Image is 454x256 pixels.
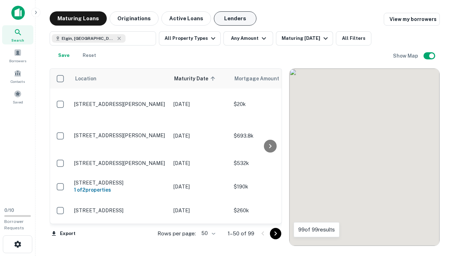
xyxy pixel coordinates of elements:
[74,101,166,107] p: [STREET_ADDRESS][PERSON_NAME]
[173,132,227,140] p: [DATE]
[110,11,159,26] button: Originations
[234,183,305,191] p: $190k
[74,186,166,194] h6: 1 of 2 properties
[228,229,254,238] p: 1–50 of 99
[173,207,227,214] p: [DATE]
[234,207,305,214] p: $260k
[230,69,308,89] th: Mortgage Amount
[223,31,273,46] button: Any Amount
[214,11,256,26] button: Lenders
[298,225,335,234] p: 99 of 99 results
[11,79,25,84] span: Contacts
[161,11,211,26] button: Active Loans
[50,11,107,26] button: Maturing Loans
[234,132,305,140] p: $693.8k
[276,31,333,46] button: Maturing [DATE]
[9,58,26,64] span: Borrowers
[2,87,33,106] a: Saved
[75,74,96,83] span: Location
[336,31,371,46] button: All Filters
[289,69,439,246] div: 0 0
[74,160,166,166] p: [STREET_ADDRESS][PERSON_NAME]
[52,48,75,63] button: Save your search to get updates of matches that match your search criteria.
[74,207,166,214] p: [STREET_ADDRESS]
[157,229,196,238] p: Rows per page:
[4,219,24,230] span: Borrower Requests
[173,183,227,191] p: [DATE]
[11,37,24,43] span: Search
[50,228,77,239] button: Export
[384,13,440,26] a: View my borrowers
[270,228,281,239] button: Go to next page
[174,74,217,83] span: Maturity Date
[4,208,14,213] span: 0 / 10
[159,31,221,46] button: All Property Types
[234,100,305,108] p: $20k
[234,159,305,167] p: $532k
[170,69,230,89] th: Maturity Date
[419,199,454,233] iframe: Chat Widget
[2,66,33,86] a: Contacts
[282,34,330,43] div: Maturing [DATE]
[2,46,33,65] a: Borrowers
[13,99,23,105] span: Saved
[11,6,25,20] img: capitalize-icon.png
[173,100,227,108] p: [DATE]
[393,52,419,60] h6: Show Map
[74,132,166,139] p: [STREET_ADDRESS][PERSON_NAME]
[71,69,170,89] th: Location
[74,180,166,186] p: [STREET_ADDRESS]
[62,35,115,42] span: Elgin, [GEOGRAPHIC_DATA], [GEOGRAPHIC_DATA]
[199,228,216,239] div: 50
[78,48,101,63] button: Reset
[2,25,33,44] a: Search
[234,74,288,83] span: Mortgage Amount
[173,159,227,167] p: [DATE]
